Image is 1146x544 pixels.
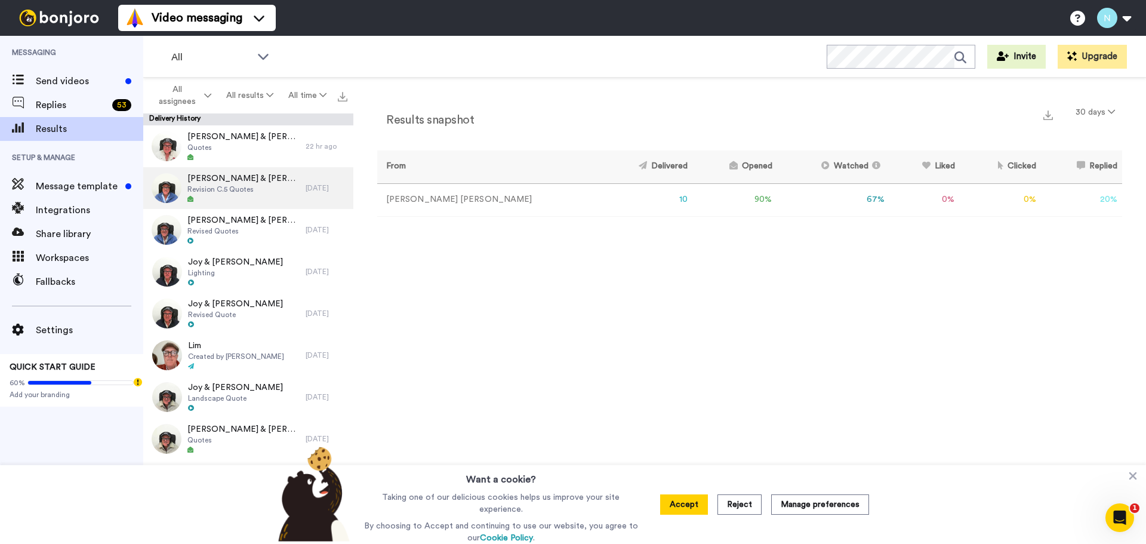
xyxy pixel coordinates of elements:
[889,183,959,216] td: 0 %
[306,225,347,235] div: [DATE]
[146,79,218,112] button: All assignees
[36,251,143,265] span: Workspaces
[334,87,351,105] button: Export all results that match these filters now.
[143,125,353,167] a: [PERSON_NAME] & [PERSON_NAME]Quotes22 hr ago
[187,173,300,185] span: [PERSON_NAME] & [PERSON_NAME]
[889,150,959,183] th: Liked
[152,10,242,26] span: Video messaging
[143,113,353,125] div: Delivery History
[660,494,708,515] button: Accept
[187,214,300,226] span: [PERSON_NAME] & [PERSON_NAME]
[143,209,353,251] a: [PERSON_NAME] & [PERSON_NAME]Revised Quotes[DATE]
[152,424,181,454] img: d4ec239c-2669-4398-9adc-6ef6f3424029-thumb.jpg
[188,256,283,268] span: Joy & [PERSON_NAME]
[36,122,143,136] span: Results
[1043,110,1053,120] img: export.svg
[152,382,182,412] img: 1812f83b-4ad1-4f03-b7f7-f8cabbc7058f-thumb.jpg
[188,310,283,319] span: Revised Quote
[10,363,95,371] span: QUICK START GUIDE
[338,92,347,102] img: export.svg
[143,460,353,502] a: [PERSON_NAME]Next Stage[DATE]
[36,323,143,337] span: Settings
[36,179,121,193] span: Message template
[377,150,600,183] th: From
[377,113,474,127] h2: Results snapshot
[306,267,347,276] div: [DATE]
[692,150,777,183] th: Opened
[143,293,353,334] a: Joy & [PERSON_NAME]Revised Quote[DATE]
[1130,503,1139,513] span: 1
[171,50,251,64] span: All
[187,435,300,445] span: Quotes
[133,377,143,388] div: Tooltip anchor
[267,446,356,542] img: bear-with-cookie.png
[187,423,300,435] span: [PERSON_NAME] & [PERSON_NAME]
[281,85,334,106] button: All time
[306,392,347,402] div: [DATE]
[152,215,181,245] img: abb9c05c-089c-4013-941c-6201b9ec68ab-thumb.jpg
[361,520,641,544] p: By choosing to Accept and continuing to use our website, you agree to our .
[187,185,300,194] span: Revision C.5 Quotes
[777,183,890,216] td: 67 %
[466,465,536,487] h3: Want a cookie?
[152,173,181,203] img: 928d5082-310b-488f-b8c7-33e4bca04405-thumb.jpg
[306,183,347,193] div: [DATE]
[152,299,182,328] img: f4469e72-d167-4126-843c-026b81dc34ad-thumb.jpg
[187,226,300,236] span: Revised Quotes
[306,309,347,318] div: [DATE]
[143,376,353,418] a: Joy & [PERSON_NAME]Landscape Quote[DATE]
[1041,183,1122,216] td: 20 %
[125,8,144,27] img: vm-color.svg
[960,183,1042,216] td: 0 %
[600,183,692,216] td: 10
[771,494,869,515] button: Manage preferences
[112,99,131,111] div: 53
[10,390,134,399] span: Add your branding
[377,183,600,216] td: [PERSON_NAME] [PERSON_NAME]
[1040,106,1056,123] button: Export a summary of each team member’s results that match this filter now.
[36,227,143,241] span: Share library
[306,351,347,360] div: [DATE]
[306,434,347,444] div: [DATE]
[187,131,300,143] span: [PERSON_NAME] & [PERSON_NAME]
[692,183,777,216] td: 90 %
[143,167,353,209] a: [PERSON_NAME] & [PERSON_NAME]Revision C.5 Quotes[DATE]
[1041,150,1122,183] th: Replied
[188,352,284,361] span: Created by [PERSON_NAME]
[600,150,692,183] th: Delivered
[36,74,121,88] span: Send videos
[188,394,283,403] span: Landscape Quote
[10,378,25,388] span: 60%
[480,534,533,542] a: Cookie Policy
[143,334,353,376] a: LimCreated by [PERSON_NAME][DATE]
[960,150,1042,183] th: Clicked
[188,268,283,278] span: Lighting
[36,203,143,217] span: Integrations
[188,382,283,394] span: Joy & [PERSON_NAME]
[1105,503,1134,532] iframe: Intercom live chat
[1068,102,1122,123] button: 30 days
[717,494,762,515] button: Reject
[188,298,283,310] span: Joy & [PERSON_NAME]
[143,418,353,460] a: [PERSON_NAME] & [PERSON_NAME]Quotes[DATE]
[152,340,182,370] img: 1a481577-5d7b-4abd-86e1-8a8b2cebd4ab-thumb.jpg
[153,84,202,107] span: All assignees
[187,143,300,152] span: Quotes
[152,131,181,161] img: 3f32d272-4678-4c31-9469-b8c396ef0841-thumb.jpg
[14,10,104,26] img: bj-logo-header-white.svg
[987,45,1046,69] button: Invite
[36,275,143,289] span: Fallbacks
[1058,45,1127,69] button: Upgrade
[143,251,353,293] a: Joy & [PERSON_NAME]Lighting[DATE]
[777,150,890,183] th: Watched
[152,257,182,287] img: 7ad16ad2-c505-462f-9c6d-4470d29f5893-thumb.jpg
[188,340,284,352] span: Lim
[361,491,641,515] p: Taking one of our delicious cookies helps us improve your site experience.
[306,142,347,151] div: 22 hr ago
[218,85,281,106] button: All results
[36,98,107,112] span: Replies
